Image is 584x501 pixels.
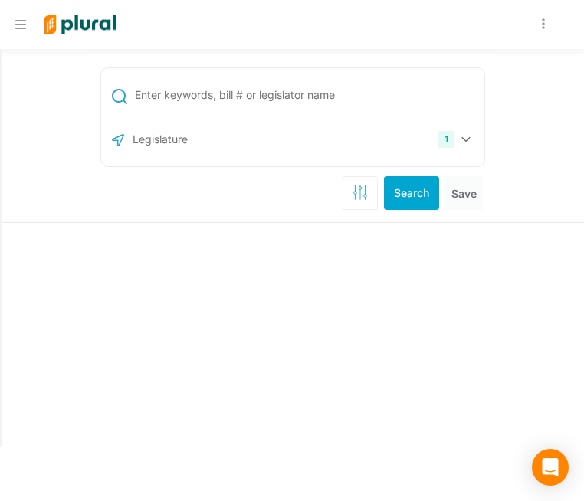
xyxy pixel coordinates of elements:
span: Search Filters [353,185,368,198]
img: Logo for Plural [32,1,128,49]
button: Save [445,176,483,210]
button: 1 [432,125,481,154]
div: 1 [438,131,454,148]
button: Search [384,176,439,210]
div: Open Intercom Messenger [532,449,569,486]
input: Enter keywords, bill # or legislator name [133,80,481,110]
input: Legislature [131,125,295,154]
